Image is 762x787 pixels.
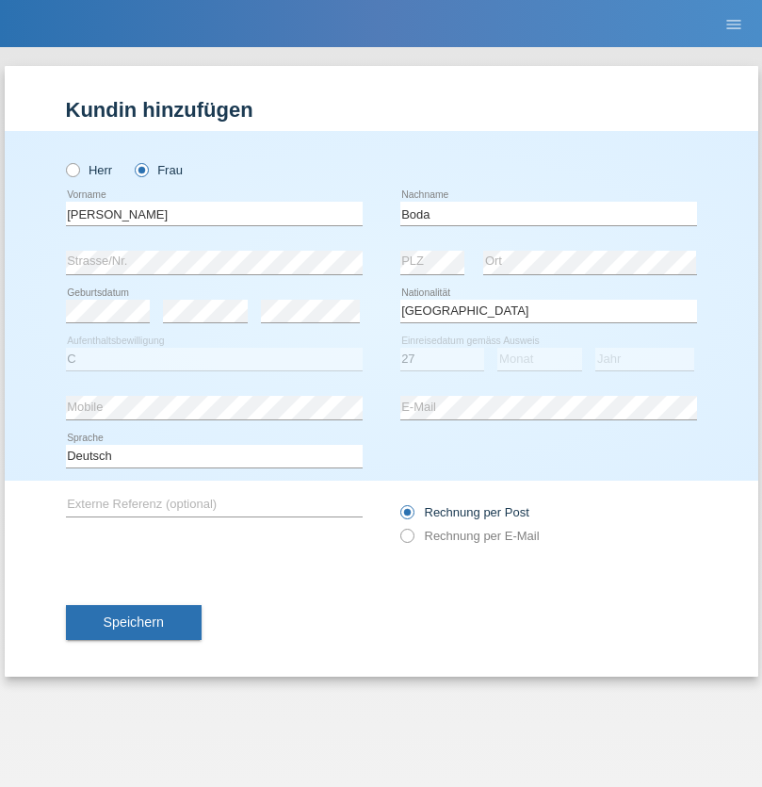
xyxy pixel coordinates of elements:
[66,163,78,175] input: Herr
[135,163,183,177] label: Frau
[400,505,413,529] input: Rechnung per Post
[66,98,697,122] h1: Kundin hinzufügen
[66,163,113,177] label: Herr
[400,529,540,543] label: Rechnung per E-Mail
[66,605,202,641] button: Speichern
[724,15,743,34] i: menu
[135,163,147,175] input: Frau
[715,18,753,29] a: menu
[400,529,413,552] input: Rechnung per E-Mail
[400,505,529,519] label: Rechnung per Post
[104,615,164,630] span: Speichern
